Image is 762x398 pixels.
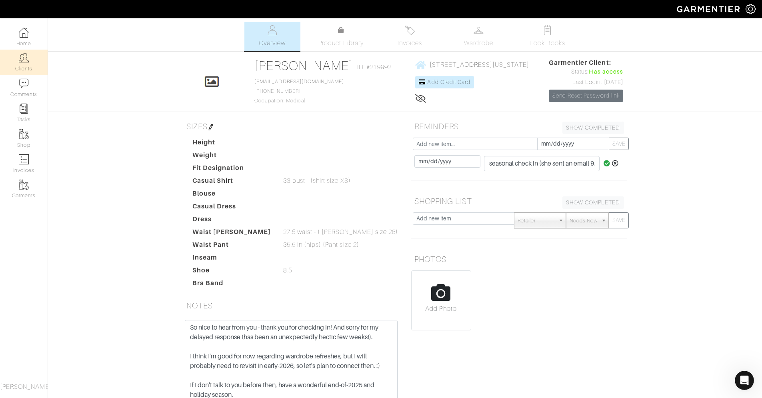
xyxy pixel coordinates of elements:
span: Garmentier Client: [549,58,623,68]
span: Invoices [398,38,422,48]
span: [PHONE_NUMBER] Occupation: Medical [254,79,344,104]
span: 27.5 waist - ( [PERSON_NAME] size 26) [283,227,398,237]
button: SAVE [609,138,629,150]
a: Add Credit Card [415,76,474,88]
img: basicinfo-40fd8af6dae0f16599ec9e87c0ef1c0a1fdea2edbe929e3d69a839185d80c458.svg [267,25,277,35]
dt: Inseam [186,253,278,266]
span: 8.5 [283,266,292,275]
span: 33 bust - (shirt size XS) [283,176,350,186]
a: Look Books [520,22,576,51]
a: Send Reset Password link [549,90,623,102]
span: ID: #219992 [357,62,392,72]
img: wardrobe-487a4870c1b7c33e795ec22d11cfc2ed9d08956e64fb3008fe2437562e282088.svg [474,25,484,35]
dt: Blouse [186,189,278,202]
span: Look Books [530,38,565,48]
h5: REMINDERS [411,118,627,134]
div: Last Login: [DATE] [549,78,623,87]
button: SAVE [609,212,629,228]
a: SHOW COMPLETED [562,122,624,134]
img: garments-icon-b7da505a4dc4fd61783c78ac3ca0ef83fa9d6f193b1c9dc38574b1d14d53ca28.png [19,129,29,139]
span: Wardrobe [464,38,493,48]
img: orders-icon-0abe47150d42831381b5fb84f609e132dff9fe21cb692f30cb5eec754e2cba89.png [19,154,29,164]
span: Product Library [318,38,364,48]
h5: PHOTOS [411,251,627,267]
a: Invoices [382,22,438,51]
h5: NOTES [183,298,399,314]
img: clients-icon-6bae9207a08558b7cb47a8932f037763ab4055f8c8b6bfacd5dc20c3e0201464.png [19,53,29,63]
dt: Height [186,138,278,150]
dt: Waist [PERSON_NAME] [186,227,278,240]
a: SHOW COMPLETED [562,196,624,209]
input: Add new item [413,212,515,225]
a: [PERSON_NAME] [254,58,353,73]
img: comment-icon-a0a6a9ef722e966f86d9cbdc48e553b5cf19dbc54f86b18d962a5391bc8f6eb6.png [19,78,29,88]
span: Has access [589,68,623,76]
img: garmentier-logo-header-white-b43fb05a5012e4ada735d5af1a66efaba907eab6374d6393d1fbf88cb4ef424d.png [673,2,746,16]
dt: Waist Pant [186,240,278,253]
img: gear-icon-white-bd11855cb880d31180b6d7d6211b90ccbf57a29d726f0c71d8c61bd08dd39cc2.png [746,4,756,14]
dt: Dress [186,214,278,227]
dt: Casual Shirt [186,176,278,189]
dt: Casual Dress [186,202,278,214]
a: [STREET_ADDRESS][US_STATE] [415,60,529,70]
h5: SHOPPING LIST [411,193,627,209]
img: todo-9ac3debb85659649dc8f770b8b6100bb5dab4b48dedcbae339e5042a72dfd3cc.svg [542,25,552,35]
span: Needs Now [570,213,598,229]
img: reminder-icon-8004d30b9f0a5d33ae49ab947aed9ed385cf756f9e5892f1edd6e32f2345188e.png [19,104,29,114]
span: Overview [259,38,286,48]
span: Retailer [518,213,555,229]
input: Add new item... [413,138,538,150]
dt: Weight [186,150,278,163]
span: 35.5 in (hips) (Pant size 2) [283,240,359,250]
a: Overview [244,22,300,51]
h5: SIZES [183,118,399,134]
a: [EMAIL_ADDRESS][DOMAIN_NAME] [254,79,344,84]
dt: Bra Band [186,278,278,291]
dt: Fit Designation [186,163,278,176]
span: Add Credit Card [427,79,470,85]
img: garments-icon-b7da505a4dc4fd61783c78ac3ca0ef83fa9d6f193b1c9dc38574b1d14d53ca28.png [19,180,29,190]
a: Wardrobe [451,22,507,51]
iframe: Intercom live chat [735,371,754,390]
dt: Shoe [186,266,278,278]
span: [STREET_ADDRESS][US_STATE] [430,61,529,68]
img: dashboard-icon-dbcd8f5a0b271acd01030246c82b418ddd0df26cd7fceb0bd07c9910d44c42f6.png [19,28,29,38]
img: pen-cf24a1663064a2ec1b9c1bd2387e9de7a2fa800b781884d57f21acf72779bad2.png [208,124,214,130]
div: Status: [549,68,623,76]
img: orders-27d20c2124de7fd6de4e0e44c1d41de31381a507db9b33961299e4e07d508b8c.svg [405,25,415,35]
a: Product Library [313,26,369,48]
